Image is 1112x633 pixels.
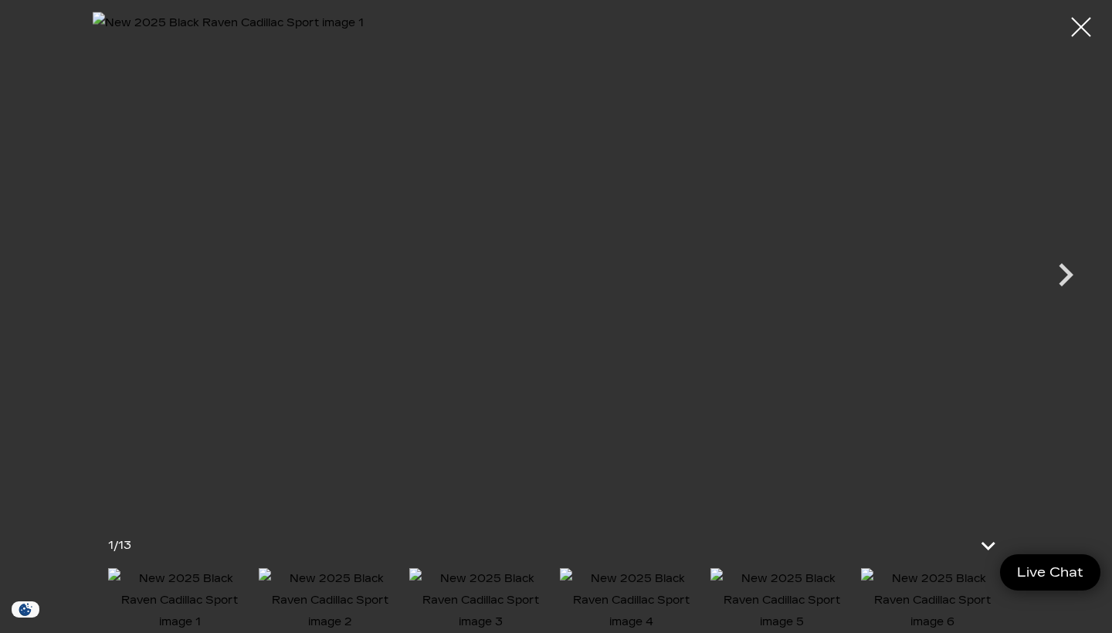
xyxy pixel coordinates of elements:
[861,568,1004,633] img: New 2025 Black Raven Cadillac Sport image 6
[8,601,43,618] section: Click to Open Cookie Consent Modal
[108,535,131,557] div: /
[1042,244,1089,313] div: Next
[93,12,1019,509] img: New 2025 Black Raven Cadillac Sport image 1
[259,568,402,633] img: New 2025 Black Raven Cadillac Sport image 2
[1009,564,1091,581] span: Live Chat
[1000,554,1100,591] a: Live Chat
[108,568,251,633] img: New 2025 Black Raven Cadillac Sport image 1
[8,601,43,618] img: Opt-Out Icon
[409,568,552,633] img: New 2025 Black Raven Cadillac Sport image 3
[560,568,703,633] img: New 2025 Black Raven Cadillac Sport image 4
[710,568,853,633] img: New 2025 Black Raven Cadillac Sport image 5
[108,539,114,552] span: 1
[118,539,131,552] span: 13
